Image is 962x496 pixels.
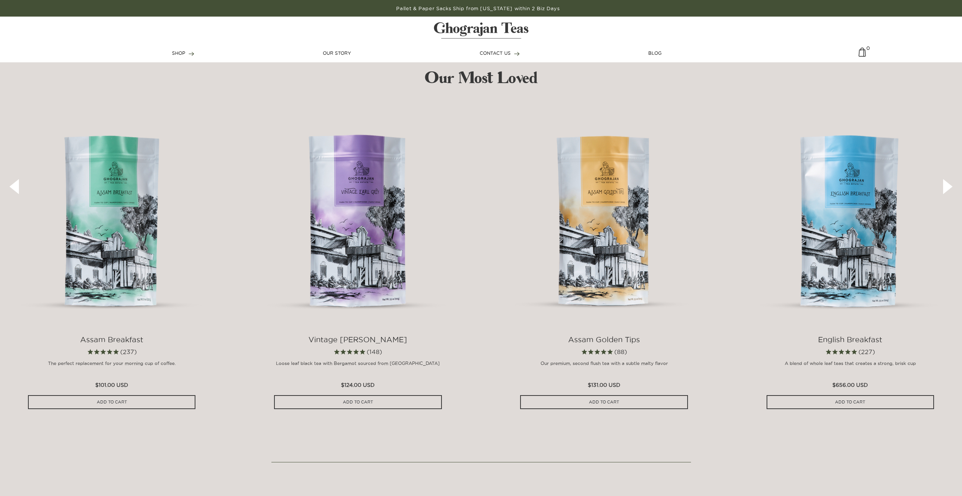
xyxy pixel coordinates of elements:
[120,348,137,355] span: 237 reviews
[246,360,469,375] p: Loose leaf black tea with Bergamot sourced from [GEOGRAPHIC_DATA]
[172,51,185,56] span: SHOP
[739,102,962,326] img: engglishangled_500x500.png
[514,52,520,56] img: forward-arrow.svg
[866,45,870,48] span: 0
[493,102,716,326] img: assamgoldenangled_500x500.png
[246,335,469,344] h4: Vintage [PERSON_NAME]
[858,348,875,355] span: 227 reviews
[246,102,469,326] img: vintageangled_500x500.png
[767,395,934,409] input: ADD TO CART
[520,395,688,409] input: ADD TO CART
[246,381,469,389] p: $124.00 USD
[614,348,627,355] span: 88 reviews
[246,347,469,357] span: Rated 4.9 out of 5 stars 148 reviews
[739,347,962,357] span: Rated 4.9 out of 5 stars
[493,360,716,375] p: Our premium, second flush tea with a subtle malty flavor
[493,347,716,357] span: Rated 4.7 out of 5 stars
[480,51,511,56] span: CONTACT US
[434,22,528,39] img: logo-matt.svg
[189,52,194,56] img: forward-arrow.svg
[648,50,661,57] a: BLOG
[493,381,716,389] p: $131.00 USD
[493,335,716,344] h4: Assam Golden Tips
[858,48,866,62] a: 0
[739,381,962,389] p: $656.00 USD
[367,348,382,355] span: 148 reviews
[739,360,962,375] p: A blend of whole leaf teas that creates a strong, brisk cup
[274,395,441,409] input: ADD TO CART
[172,50,194,57] a: SHOP
[323,50,351,57] a: OUR STORY
[739,335,962,344] h4: English Breakfast
[858,48,866,62] img: cart-icon-matt.svg
[28,395,195,409] input: ADD TO CART
[480,50,520,57] a: CONTACT US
